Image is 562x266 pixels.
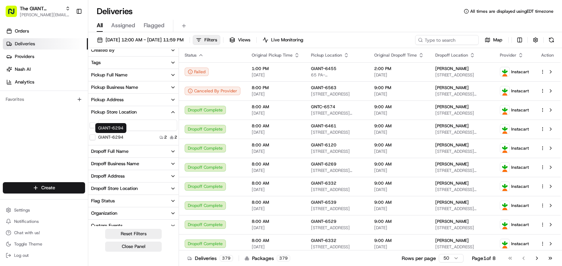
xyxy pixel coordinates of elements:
span: Status [185,52,197,58]
span: Instacart [511,164,529,170]
div: Pickup Address [91,97,124,103]
div: 379 [220,255,233,261]
div: Action [540,52,555,58]
button: The GIANT Company [20,5,62,12]
span: [STREET_ADDRESS] [435,110,489,116]
span: [PERSON_NAME] [435,142,469,148]
span: [STREET_ADDRESS] [311,187,363,192]
h1: Deliveries [97,6,133,17]
span: 8:00 AM [252,142,300,148]
span: 2 [174,134,177,140]
span: [DATE] [252,91,300,97]
span: [DATE] [374,244,424,250]
span: Notifications [14,219,39,224]
span: [STREET_ADDRESS] [311,91,363,97]
span: Instacart [511,69,529,75]
a: Powered byPylon [50,120,85,125]
img: profile_instacart_ahold_partner.png [500,239,509,248]
span: Chat with us! [14,230,40,236]
div: Dropoff Full Name [91,148,128,155]
span: [STREET_ADDRESS] [311,206,363,212]
div: Pickup Business Name [91,84,138,91]
span: 8:00 AM [252,219,300,224]
span: [DATE] [374,129,424,135]
button: Created By [88,44,179,56]
span: [PERSON_NAME] [435,66,469,71]
div: GIANT-6294 [95,123,126,133]
span: Deliveries [15,41,35,47]
span: GIANT-6332 [311,238,336,243]
span: GIANT-6563 [311,85,336,91]
button: Tags [88,57,179,69]
div: 💻 [60,103,65,109]
div: Flag Status [91,198,115,204]
span: 9:00 AM [374,104,424,110]
span: 9:00 AM [374,199,424,205]
button: Chat with us! [3,228,85,238]
span: GIANT-6455 [311,66,336,71]
button: Pickup Address [88,94,179,106]
button: Filters [193,35,220,45]
button: Notifications [3,216,85,226]
span: 8:00 AM [252,104,300,110]
span: [PERSON_NAME] [435,85,469,91]
span: Instacart [511,184,529,189]
button: Toggle Theme [3,239,85,249]
span: GNTC-6574 [311,104,335,110]
button: [DATE] 12:00 AM - [DATE] 11:59 PM [94,35,187,45]
span: Original Pickup Time [252,52,293,58]
button: Flag Status [88,195,179,207]
span: [DATE] [374,149,424,154]
img: profile_instacart_ahold_partner.png [500,163,509,172]
span: [DATE] [252,149,300,154]
button: Dropoff Business Name [88,158,179,170]
span: Map [493,37,502,43]
span: [PERSON_NAME] [435,104,469,110]
span: Provider [500,52,516,58]
div: We're available if you need us! [24,75,89,80]
button: Failed [185,68,209,76]
span: [STREET_ADDRESS][PERSON_NAME] [435,149,489,154]
div: Dropoff Store Location [91,185,138,192]
span: Pylon [70,120,85,125]
span: [DATE] [374,110,424,116]
input: Type to search [415,35,479,45]
img: profile_instacart_ahold_partner.png [500,201,509,210]
span: [PERSON_NAME] [435,238,469,243]
span: GIANT-6539 [311,199,336,205]
div: Deliveries [187,255,233,262]
span: 2:00 PM [374,66,424,71]
a: Orders [3,25,88,37]
img: profile_instacart_ahold_partner.png [500,105,509,115]
button: Views [226,35,253,45]
button: Settings [3,205,85,215]
span: [PERSON_NAME] [435,199,469,205]
img: profile_instacart_ahold_partner.png [500,144,509,153]
div: Page 1 of 8 [472,255,496,262]
span: [STREET_ADDRESS][PERSON_NAME][PERSON_NAME] [311,110,363,116]
span: 8:00 AM [252,161,300,167]
img: profile_instacart_ahold_partner.png [500,182,509,191]
button: The GIANT Company[PERSON_NAME][EMAIL_ADDRESS][PERSON_NAME][DOMAIN_NAME] [3,3,73,20]
span: [DATE] [252,187,300,192]
div: Pickup Full Name [91,72,127,78]
div: Dropoff Address [91,173,125,179]
a: 📗Knowledge Base [4,100,57,112]
span: Filters [204,37,217,43]
span: 1:00 PM [252,66,300,71]
button: Create [3,182,85,193]
span: [STREET_ADDRESS] [311,244,363,250]
button: Custom Events [88,220,179,232]
span: Analytics [15,79,34,85]
span: GIANT-6529 [311,219,336,224]
span: [STREET_ADDRESS][PERSON_NAME][PERSON_NAME] [435,168,489,173]
span: 8:00 AM [252,123,300,129]
img: profile_instacart_ahold_partner.png [500,67,509,76]
span: 9:00 PM [374,85,424,91]
span: [STREET_ADDRESS][PERSON_NAME] [435,187,489,192]
span: Live Monitoring [271,37,303,43]
a: Deliveries [3,38,88,50]
span: [PERSON_NAME][EMAIL_ADDRESS][PERSON_NAME][DOMAIN_NAME] [20,12,70,18]
span: Assigned [111,21,135,30]
button: Log out [3,250,85,260]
